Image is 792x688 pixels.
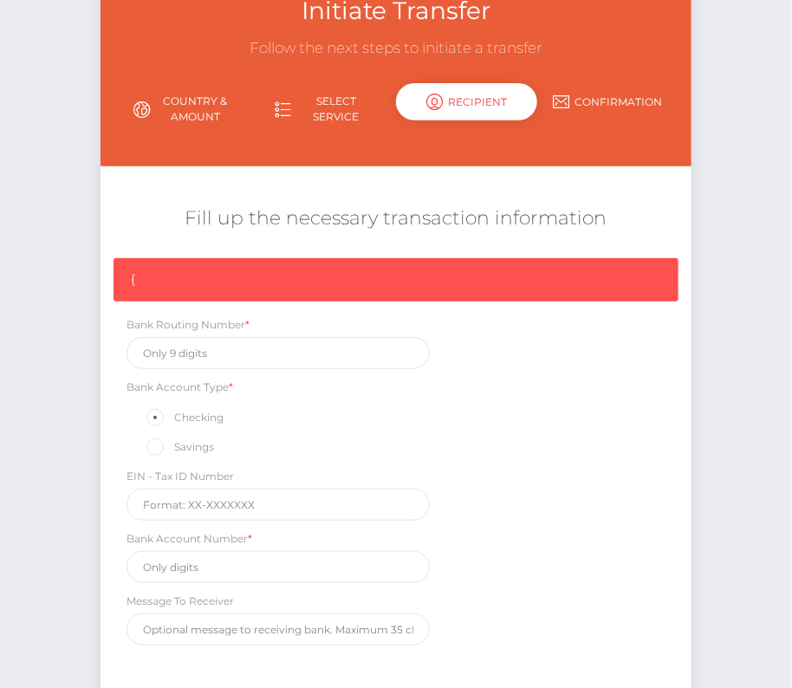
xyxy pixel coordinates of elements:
input: Optional message to receiving bank. Maximum 35 characters [127,613,430,646]
a: Country & Amount [114,87,255,132]
label: Bank Account Number [127,531,252,547]
label: Message To Receiver [127,594,234,609]
h5: Fill up the necessary transaction information [114,205,678,232]
h3: Follow the next steps to initiate a transfer [114,38,678,59]
label: EIN - Tax ID Number [127,469,234,484]
label: Bank Routing Number [127,317,250,333]
label: Checking [144,406,224,429]
label: Bank Account Type [127,380,233,395]
a: Confirmation [537,87,678,117]
input: Only 9 digits [127,337,430,369]
label: Savings [144,436,214,458]
input: Only digits [127,551,430,583]
input: Format: XX-XXXXXXX [127,489,430,521]
a: Select Service [255,87,396,132]
span: { [131,271,135,287]
div: Recipient [396,83,537,120]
